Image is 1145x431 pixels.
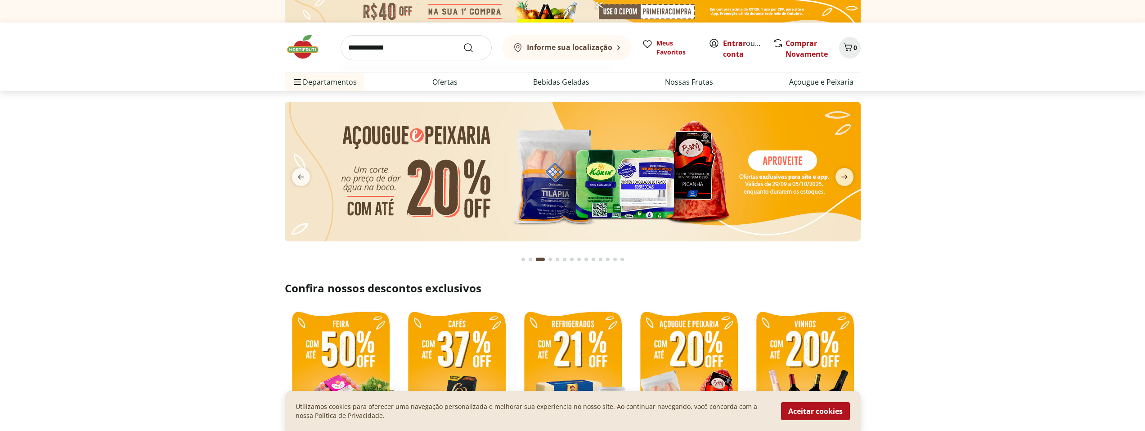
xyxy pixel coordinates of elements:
button: previous [285,168,317,186]
span: Departamentos [292,71,357,93]
input: search [341,35,492,60]
button: Go to page 7 from fs-carousel [568,249,575,270]
button: Aceitar cookies [781,402,850,420]
a: Bebidas Geladas [533,77,589,87]
h2: Confira nossos descontos exclusivos [285,281,861,295]
button: Go to page 9 from fs-carousel [583,249,590,270]
button: Go to page 1 from fs-carousel [520,249,527,270]
button: Go to page 11 from fs-carousel [597,249,604,270]
button: Go to page 5 from fs-carousel [554,249,561,270]
a: Comprar Novamente [786,38,828,59]
p: Utilizamos cookies para oferecer uma navegação personalizada e melhorar sua experiencia no nosso ... [296,402,770,420]
span: 0 [853,43,857,52]
button: Go to page 2 from fs-carousel [527,249,534,270]
button: Go to page 10 from fs-carousel [590,249,597,270]
img: açougue [285,102,861,241]
button: Go to page 12 from fs-carousel [604,249,611,270]
span: Meus Favoritos [656,39,698,57]
button: Go to page 8 from fs-carousel [575,249,583,270]
a: Criar conta [723,38,772,59]
button: Go to page 14 from fs-carousel [619,249,626,270]
a: Nossas Frutas [665,77,713,87]
b: Informe sua localização [527,42,612,52]
span: ou [723,38,763,59]
button: Go to page 13 from fs-carousel [611,249,619,270]
button: Go to page 4 from fs-carousel [547,249,554,270]
a: Meus Favoritos [642,39,698,57]
a: Ofertas [432,77,458,87]
button: Carrinho [839,37,861,59]
a: Açougue e Peixaria [789,77,853,87]
button: Informe sua localização [503,35,631,60]
img: Hortifruti [285,33,330,60]
button: Menu [292,71,303,93]
button: Current page from fs-carousel [534,249,547,270]
a: Entrar [723,38,746,48]
button: next [828,168,861,186]
button: Go to page 6 from fs-carousel [561,249,568,270]
button: Submit Search [463,42,485,53]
